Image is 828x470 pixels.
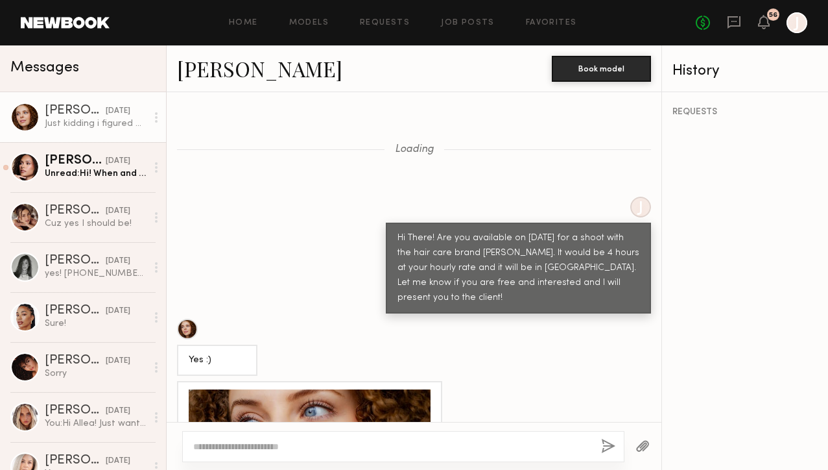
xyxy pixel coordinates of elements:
div: Sure! [45,317,147,330]
a: Job Posts [441,19,495,27]
div: [PERSON_NAME] [45,404,106,417]
div: [PERSON_NAME] [45,204,106,217]
div: REQUESTS [672,108,818,117]
button: Book model [552,56,651,82]
div: Sorry [45,367,147,380]
div: History [672,64,818,79]
a: Requests [360,19,410,27]
div: [PERSON_NAME] [45,454,106,467]
div: [PERSON_NAME] [45,155,106,167]
div: [DATE] [106,255,130,267]
div: Cuz yes I should be! [45,217,147,230]
div: Just kidding i figured out why. Sent. Thank you [45,117,147,130]
div: [DATE] [106,155,130,167]
div: [DATE] [106,305,130,317]
span: Messages [10,60,79,75]
div: [DATE] [106,205,130,217]
div: Yes :) [189,353,246,368]
div: [PERSON_NAME] [45,105,106,117]
div: Hi There! Are you available on [DATE] for a shoot with the hair care brand [PERSON_NAME]. It woul... [397,231,639,306]
span: Loading [395,144,434,155]
div: Unread: Hi! When and where? And what is a lofi [45,167,147,180]
div: [PERSON_NAME] [45,354,106,367]
a: Favorites [526,19,577,27]
a: Home [229,19,258,27]
a: Book model [552,62,651,73]
div: You: Hi Allea! Just wanted to message to see if you are still available [DATE]? We had already ca... [45,417,147,430]
div: yes! [PHONE_NUMBER] [EMAIL_ADDRESS][DOMAIN_NAME] [45,267,147,280]
a: Models [289,19,329,27]
div: [DATE] [106,355,130,367]
div: [DATE] [106,455,130,467]
div: 56 [769,12,777,19]
a: J [787,12,807,33]
div: [PERSON_NAME] [45,304,106,317]
div: [DATE] [106,405,130,417]
a: [PERSON_NAME] [177,55,342,82]
div: [PERSON_NAME] [45,254,106,267]
div: [DATE] [106,105,130,117]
